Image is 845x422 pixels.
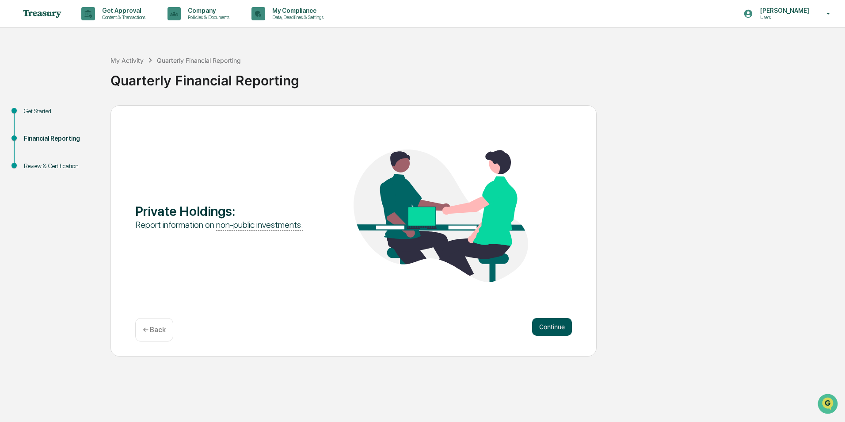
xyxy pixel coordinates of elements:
[95,14,150,20] p: Content & Transactions
[9,68,25,84] img: 1746055101610-c473b297-6a78-478c-a979-82029cc54cd1
[110,57,144,64] div: My Activity
[753,14,814,20] p: Users
[265,7,328,14] p: My Compliance
[21,8,64,19] img: logo
[73,111,110,120] span: Attestations
[265,14,328,20] p: Data, Deadlines & Settings
[181,14,234,20] p: Policies & Documents
[24,107,96,116] div: Get Started
[18,128,56,137] span: Data Lookup
[5,108,61,124] a: 🖐️Preclearance
[532,318,572,336] button: Continue
[135,219,310,230] div: Report information on
[61,108,113,124] a: 🗄️Attestations
[216,219,303,230] u: non-public investments.
[18,111,57,120] span: Preclearance
[95,7,150,14] p: Get Approval
[9,112,16,119] div: 🖐️
[30,68,145,77] div: Start new chat
[157,57,241,64] div: Quarterly Financial Reporting
[9,19,161,33] p: How can we help?
[110,65,841,88] div: Quarterly Financial Reporting
[62,150,107,157] a: Powered byPylon
[354,150,528,282] img: Private Holdings
[24,134,96,143] div: Financial Reporting
[817,393,841,417] iframe: Open customer support
[24,161,96,171] div: Review & Certification
[64,112,71,119] div: 🗄️
[181,7,234,14] p: Company
[143,326,166,334] p: ← Back
[753,7,814,14] p: [PERSON_NAME]
[150,70,161,81] button: Start new chat
[5,125,59,141] a: 🔎Data Lookup
[9,129,16,136] div: 🔎
[135,203,310,219] div: Private Holdings :
[30,77,112,84] div: We're available if you need us!
[88,150,107,157] span: Pylon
